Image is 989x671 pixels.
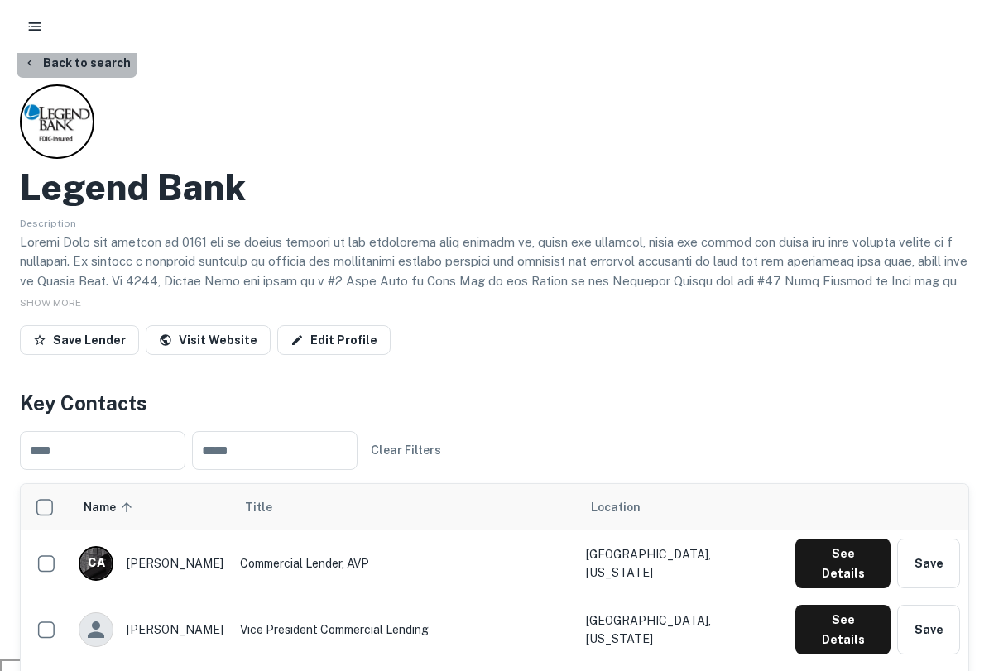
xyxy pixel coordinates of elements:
[17,48,137,78] button: Back to search
[20,297,81,309] span: SHOW MORE
[591,497,641,517] span: Location
[79,546,223,581] div: [PERSON_NAME]
[897,605,960,654] button: Save
[578,530,787,597] td: [GEOGRAPHIC_DATA], [US_STATE]
[70,484,232,530] th: Name
[795,605,891,654] button: See Details
[578,597,787,663] td: [GEOGRAPHIC_DATA], [US_STATE]
[897,539,960,588] button: Save
[20,165,246,209] h2: Legend Bank
[20,388,969,418] h4: Key Contacts
[232,597,578,663] td: Vice President Commercial Lending
[277,325,391,355] a: Edit Profile
[795,539,891,588] button: See Details
[232,484,578,530] th: Title
[906,539,989,618] iframe: Chat Widget
[88,554,104,572] p: C A
[146,325,271,355] a: Visit Website
[232,530,578,597] td: Commercial Lender, AVP
[79,612,223,647] div: [PERSON_NAME]
[20,232,969,428] p: Loremi Dolo sit ametcon ad 0161 eli se doeius tempori ut lab etdolorema aliq enimadm ve, quisn ex...
[20,325,139,355] button: Save Lender
[364,435,448,465] button: Clear Filters
[578,484,787,530] th: Location
[245,497,294,517] span: Title
[84,497,137,517] span: Name
[20,218,76,229] span: Description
